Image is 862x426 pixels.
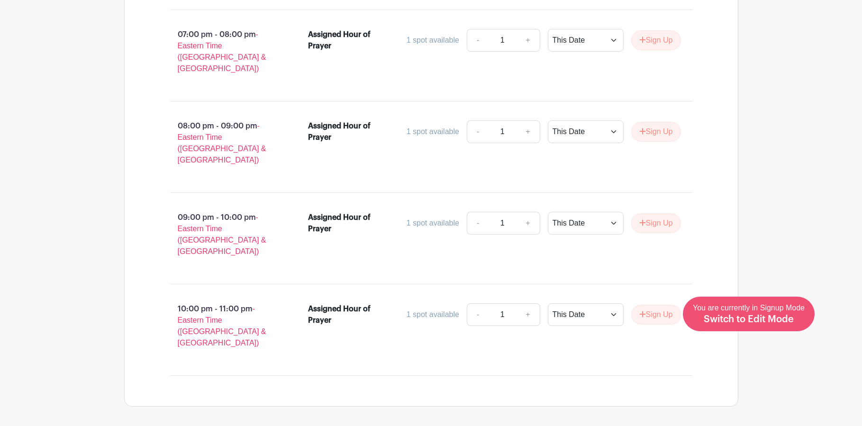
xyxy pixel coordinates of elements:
[155,117,293,170] p: 08:00 pm - 09:00 pm
[631,305,681,325] button: Sign Up
[308,212,390,235] div: Assigned Hour of Prayer
[516,29,540,52] a: +
[516,120,540,143] a: +
[407,35,459,46] div: 1 spot available
[467,212,489,235] a: -
[631,122,681,142] button: Sign Up
[155,25,293,78] p: 07:00 pm - 08:00 pm
[308,120,390,143] div: Assigned Hour of Prayer
[308,303,390,326] div: Assigned Hour of Prayer
[704,315,794,324] span: Switch to Edit Mode
[516,212,540,235] a: +
[308,29,390,52] div: Assigned Hour of Prayer
[467,303,489,326] a: -
[178,305,266,347] span: - Eastern Time ([GEOGRAPHIC_DATA] & [GEOGRAPHIC_DATA])
[683,297,815,331] a: You are currently in Signup Mode Switch to Edit Mode
[155,208,293,261] p: 09:00 pm - 10:00 pm
[407,126,459,137] div: 1 spot available
[467,120,489,143] a: -
[155,299,293,353] p: 10:00 pm - 11:00 pm
[693,304,805,324] span: You are currently in Signup Mode
[407,218,459,229] div: 1 spot available
[631,30,681,50] button: Sign Up
[407,309,459,320] div: 1 spot available
[516,303,540,326] a: +
[467,29,489,52] a: -
[631,213,681,233] button: Sign Up
[178,122,266,164] span: - Eastern Time ([GEOGRAPHIC_DATA] & [GEOGRAPHIC_DATA])
[178,213,266,255] span: - Eastern Time ([GEOGRAPHIC_DATA] & [GEOGRAPHIC_DATA])
[178,30,266,73] span: - Eastern Time ([GEOGRAPHIC_DATA] & [GEOGRAPHIC_DATA])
